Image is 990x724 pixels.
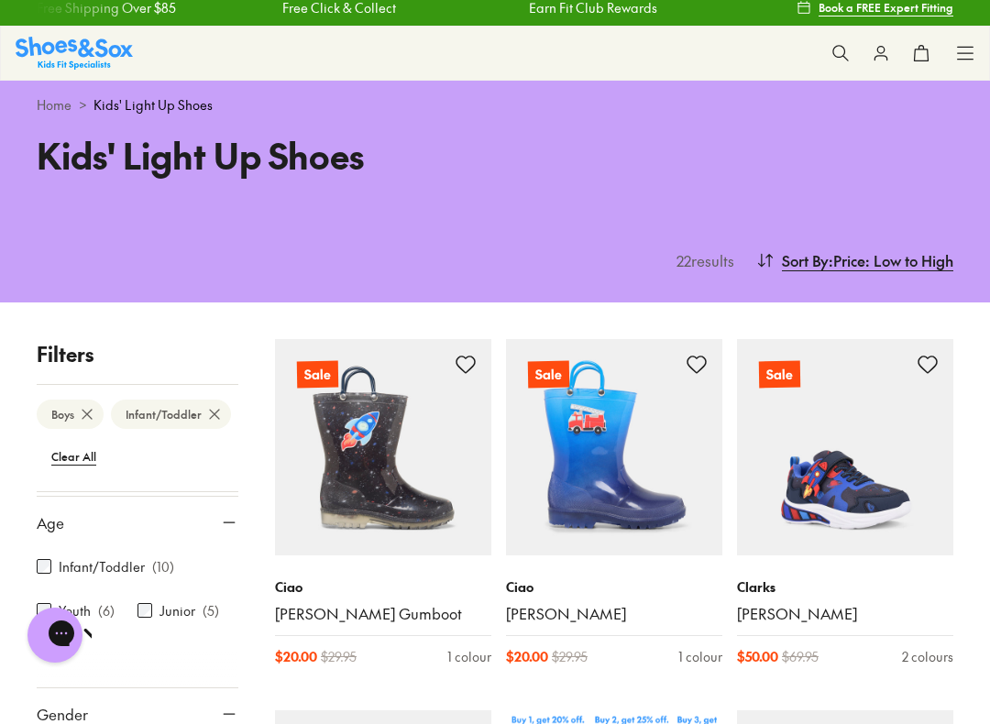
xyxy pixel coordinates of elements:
span: Age [37,511,64,533]
span: $ 20.00 [275,647,317,666]
button: Sort By:Price: Low to High [756,240,953,280]
div: 1 colour [678,647,722,666]
label: Infant/Toddler [59,557,145,576]
div: 1 colour [447,647,491,666]
iframe: Gorgias live chat messenger [18,601,92,669]
p: Sale [759,361,800,389]
a: Sale [737,339,953,555]
label: Junior [159,601,195,620]
img: SNS_Logo_Responsive.svg [16,37,133,69]
span: Sort By [782,249,829,271]
span: $ 20.00 [506,647,548,666]
p: ( 6 ) [98,601,115,620]
p: ( 5 ) [203,601,219,620]
a: Sale [275,339,491,555]
button: Age [37,497,238,548]
span: $ 29.95 [321,647,357,666]
p: Sale [297,361,338,389]
p: Clarks [737,577,953,597]
div: > [37,95,953,115]
btn: Boys [37,400,104,429]
span: $ 69.95 [782,647,819,666]
a: [PERSON_NAME] Gumboot [275,604,491,624]
p: Ciao [506,577,722,597]
a: [PERSON_NAME] [737,604,953,624]
p: Sale [528,361,569,389]
p: 22 results [669,249,734,271]
a: Home [37,95,71,115]
a: [PERSON_NAME] [506,604,722,624]
span: $ 50.00 [737,647,778,666]
btn: Infant/Toddler [111,400,231,429]
btn: Clear All [37,440,111,473]
a: Shoes & Sox [16,37,133,69]
p: ( 10 ) [152,557,174,576]
a: Sale [506,339,722,555]
div: 2 colours [902,647,953,666]
p: Ciao [275,577,491,597]
p: Filters [37,339,238,369]
h1: Kids' Light Up Shoes [37,129,473,181]
span: : Price: Low to High [829,249,953,271]
span: Kids' Light Up Shoes [93,95,213,115]
span: $ 29.95 [552,647,588,666]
